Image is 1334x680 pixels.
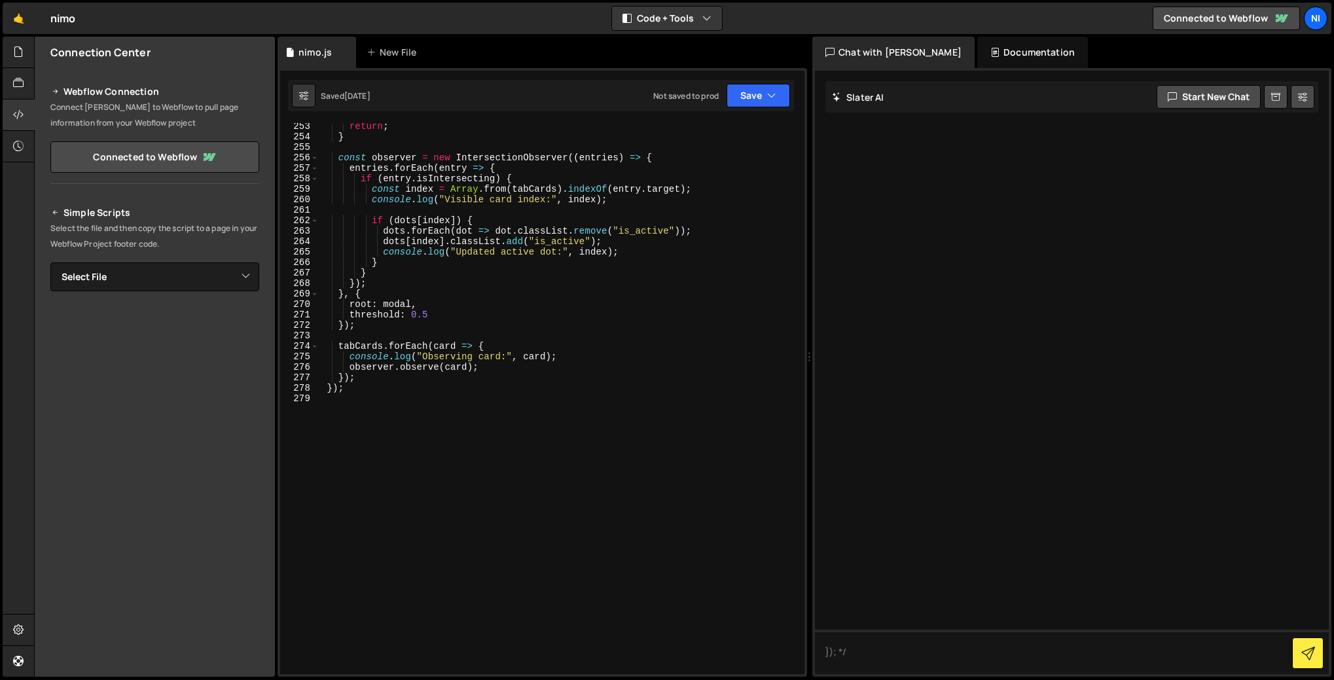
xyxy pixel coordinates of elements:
h2: Connection Center [50,45,151,60]
a: 🤙 [3,3,35,34]
div: nimo.js [298,46,332,59]
div: 261 [280,205,319,215]
div: 276 [280,362,319,372]
div: 272 [280,320,319,331]
button: Code + Tools [612,7,722,30]
a: Connected to Webflow [50,141,259,173]
div: 257 [280,163,319,173]
div: 253 [280,121,319,132]
div: 260 [280,194,319,205]
iframe: YouTube video player [50,313,261,431]
div: 262 [280,215,319,226]
iframe: YouTube video player [50,439,261,557]
div: [DATE] [344,90,370,101]
div: 259 [280,184,319,194]
p: Select the file and then copy the script to a page in your Webflow Project footer code. [50,221,259,252]
div: 269 [280,289,319,299]
div: 256 [280,152,319,163]
div: 268 [280,278,319,289]
div: 273 [280,331,319,341]
h2: Slater AI [832,91,884,103]
h2: Simple Scripts [50,205,259,221]
div: 264 [280,236,319,247]
div: 265 [280,247,319,257]
h2: Webflow Connection [50,84,259,99]
div: 274 [280,341,319,351]
div: Chat with [PERSON_NAME] [812,37,975,68]
div: 279 [280,393,319,404]
div: 267 [280,268,319,278]
div: New File [367,46,422,59]
div: 254 [280,132,319,142]
div: Not saved to prod [653,90,719,101]
div: 258 [280,173,319,184]
div: 266 [280,257,319,268]
p: Connect [PERSON_NAME] to Webflow to pull page information from your Webflow project [50,99,259,131]
div: nimo [50,10,76,26]
div: 263 [280,226,319,236]
div: Documentation [977,37,1088,68]
div: 275 [280,351,319,362]
div: 255 [280,142,319,152]
div: 278 [280,383,319,393]
div: 277 [280,372,319,383]
a: Connected to Webflow [1153,7,1300,30]
div: Saved [321,90,370,101]
button: Save [727,84,790,107]
div: 271 [280,310,319,320]
button: Start new chat [1157,85,1261,109]
div: 270 [280,299,319,310]
a: ni [1304,7,1327,30]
